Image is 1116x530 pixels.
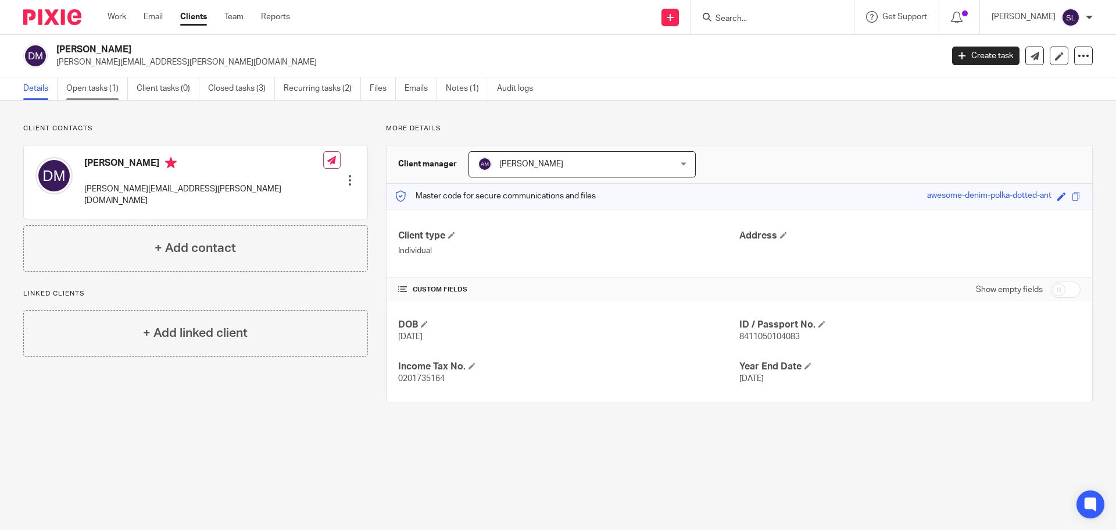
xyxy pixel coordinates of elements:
a: Audit logs [497,77,542,100]
a: Emails [405,77,437,100]
div: awesome-denim-polka-dotted-ant [927,190,1051,203]
h4: DOB [398,319,739,331]
span: 0201735164 [398,375,445,383]
span: [PERSON_NAME] [499,160,563,168]
span: 8411050104083 [739,333,800,341]
p: Linked clients [23,289,368,298]
p: [PERSON_NAME][EMAIL_ADDRESS][PERSON_NAME][DOMAIN_NAME] [84,183,323,207]
p: Individual [398,245,739,257]
h4: Income Tax No. [398,361,739,373]
input: Search [714,14,819,24]
a: Client tasks (0) [137,77,199,100]
img: svg%3E [1061,8,1080,27]
a: Reports [261,11,290,23]
h3: Client manager [398,158,457,170]
img: Pixie [23,9,81,25]
img: svg%3E [478,157,492,171]
a: Clients [180,11,207,23]
a: Notes (1) [446,77,488,100]
h4: Client type [398,230,739,242]
p: Master code for secure communications and files [395,190,596,202]
h4: Year End Date [739,361,1081,373]
h2: [PERSON_NAME] [56,44,759,56]
h4: Address [739,230,1081,242]
p: Client contacts [23,124,368,133]
span: Get Support [882,13,927,21]
p: [PERSON_NAME] [992,11,1056,23]
a: Create task [952,47,1020,65]
a: Work [108,11,126,23]
h4: + Add linked client [143,324,248,342]
span: [DATE] [398,333,423,341]
i: Primary [165,157,177,169]
a: Files [370,77,396,100]
a: Email [144,11,163,23]
label: Show empty fields [976,284,1043,296]
a: Open tasks (1) [66,77,128,100]
a: Recurring tasks (2) [284,77,361,100]
h4: + Add contact [155,239,236,257]
p: [PERSON_NAME][EMAIL_ADDRESS][PERSON_NAME][DOMAIN_NAME] [56,56,935,68]
a: Team [224,11,244,23]
h4: CUSTOM FIELDS [398,285,739,294]
p: More details [386,124,1093,133]
h4: ID / Passport No. [739,319,1081,331]
a: Details [23,77,58,100]
img: svg%3E [23,44,48,68]
a: Closed tasks (3) [208,77,275,100]
img: svg%3E [35,157,73,194]
h4: [PERSON_NAME] [84,157,323,172]
span: [DATE] [739,375,764,383]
